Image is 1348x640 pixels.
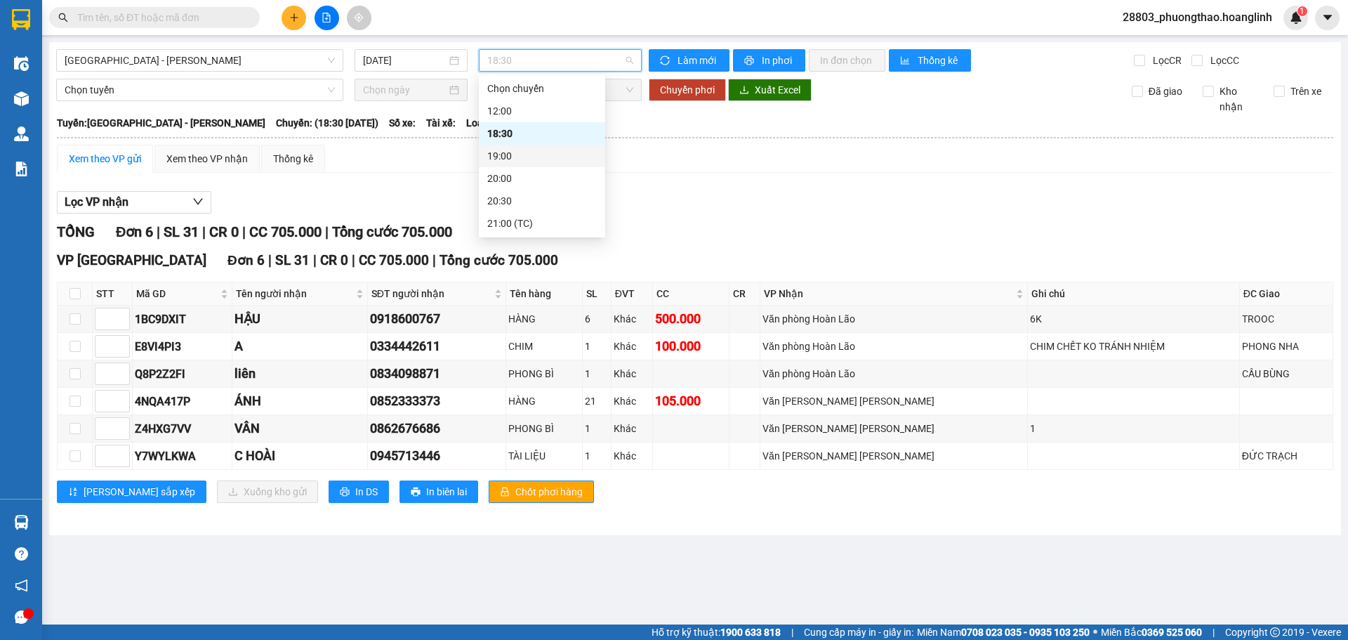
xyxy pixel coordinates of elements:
[487,103,597,119] div: 12:00
[359,252,429,268] span: CC 705.000
[500,487,510,498] span: lock
[133,415,232,443] td: Z4HXG7VV
[15,547,28,561] span: question-circle
[202,223,206,240] span: |
[762,311,1025,327] div: Văn phòng Hoàn Lão
[487,50,633,71] span: 18:30
[900,55,912,67] span: bar-chart
[135,393,230,410] div: 4NQA417P
[729,282,760,306] th: CR
[762,421,1025,436] div: Văn [PERSON_NAME] [PERSON_NAME]
[289,13,299,22] span: plus
[232,333,367,360] td: A
[487,126,597,141] div: 18:30
[234,337,364,356] div: A
[426,115,456,131] span: Tài xế:
[69,151,141,166] div: Xem theo VP gửi
[508,339,580,354] div: CHIM
[135,448,230,465] div: Y7WYLKWA
[157,223,160,240] span: |
[12,9,30,30] img: logo-vxr
[1285,84,1327,99] span: Trên xe
[370,419,503,438] div: 0862676686
[57,191,211,214] button: Lọc VP nhận
[918,53,960,68] span: Thống kê
[489,481,594,503] button: lockChốt phơi hàng
[65,50,335,71] span: Hà Nội - Quảng Bình
[371,286,491,301] span: SĐT người nhận
[760,333,1028,360] td: Văn phòng Hoàn Lão
[585,393,609,409] div: 21
[209,223,239,240] span: CR 0
[136,286,218,301] span: Mã GD
[116,223,153,240] span: Đơn 6
[1315,6,1340,30] button: caret-down
[14,162,29,176] img: solution-icon
[329,481,389,503] button: printerIn DS
[583,282,612,306] th: SL
[917,625,1090,640] span: Miền Nam
[370,309,503,329] div: 0918600767
[1147,53,1184,68] span: Lọc CR
[1205,53,1241,68] span: Lọc CC
[1290,11,1302,24] img: icon-new-feature
[764,286,1013,301] span: VP Nhận
[242,223,246,240] span: |
[653,282,729,306] th: CC
[961,627,1090,638] strong: 0708 023 035 - 0935 103 250
[14,515,29,530] img: warehouse-icon
[65,79,335,100] span: Chọn tuyến
[58,13,68,22] span: search
[466,115,501,131] span: Loại xe:
[1093,629,1097,635] span: ⚪️
[508,448,580,464] div: TÀI LIỆU
[363,82,447,98] input: Chọn ngày
[368,306,506,333] td: 0918600767
[355,484,378,499] span: In DS
[217,481,318,503] button: downloadXuống kho gửi
[614,311,650,327] div: Khác
[370,446,503,466] div: 0945713446
[232,415,367,443] td: VÂN
[585,366,609,381] div: 1
[720,627,781,638] strong: 1900 633 818
[655,337,727,356] div: 100.000
[755,82,800,98] span: Xuất Excel
[363,53,447,68] input: 15/08/2025
[268,252,272,268] span: |
[426,484,467,499] span: In biên lai
[614,393,650,409] div: Khác
[232,443,367,470] td: C HOÀI
[479,77,605,100] div: Chọn chuyến
[135,365,230,383] div: Q8P2Z2FI
[68,487,78,498] span: sort-ascending
[370,337,503,356] div: 0334442611
[133,388,232,415] td: 4NQA417P
[370,364,503,384] div: 0834098871
[133,306,232,333] td: 1BC9DXIT
[791,625,793,640] span: |
[14,56,29,71] img: warehouse-icon
[15,610,28,624] span: message
[762,393,1025,409] div: Văn [PERSON_NAME] [PERSON_NAME]
[1300,6,1304,16] span: 1
[760,443,1028,470] td: Văn phòng Lý Hòa
[368,333,506,360] td: 0334442611
[84,484,195,499] span: [PERSON_NAME] sắp xếp
[234,419,364,438] div: VÂN
[1030,311,1236,327] div: 6K
[347,6,371,30] button: aim
[614,448,650,464] div: Khác
[332,223,452,240] span: Tổng cước 705.000
[368,443,506,470] td: 0945713446
[487,81,597,96] div: Chọn chuyến
[1028,282,1239,306] th: Ghi chú
[585,311,609,327] div: 6
[733,49,805,72] button: printerIn phơi
[1321,11,1334,24] span: caret-down
[487,171,597,186] div: 20:00
[135,338,230,355] div: E8VI4PI3
[762,366,1025,381] div: Văn phòng Hoàn Lão
[1240,443,1333,470] td: ĐỨC TRẠCH
[275,252,310,268] span: SL 31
